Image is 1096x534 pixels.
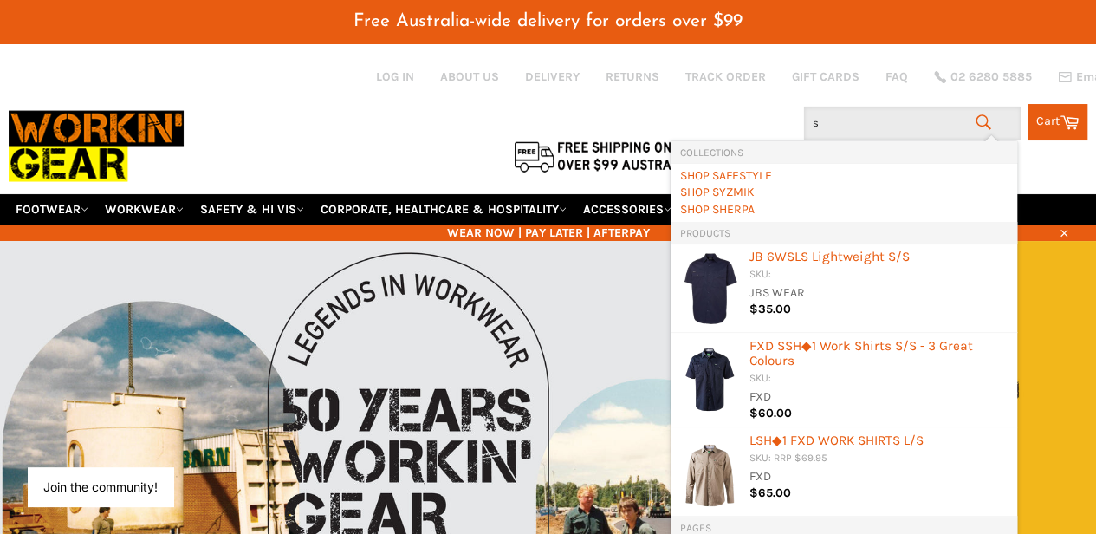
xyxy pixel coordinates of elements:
[679,201,1008,218] a: SHOP SHERPA
[749,433,1008,451] div: LSH◆1 FXD WORK SHIRTS L/S
[353,12,743,30] span: Free Australia-wide delivery for orders over $99
[576,194,678,225] a: ACCESSORIES
[749,267,1008,283] div: SKU:
[749,485,790,500] span: $65.00
[9,99,184,193] img: Workin Gear leaders in Workwear, Safety Boots, PPE, Uniforms. Australia's No.1 in Workwear
[671,184,1017,200] li: Collections: SHOP SYZMIK
[679,184,1008,200] a: SHOP SYZMIK
[671,333,1017,427] li: Products: FXD SSH◆1 Work Shirts S/S - 3 Great Colours
[671,222,1017,244] li: Products
[792,68,859,85] a: GIFT CARDS
[9,225,1087,241] span: WEAR NOW | PAY LATER | AFTERPAY
[685,342,734,414] img: SSH-1-NAVY1_480x480_clipped_rev_1_200x.png
[9,194,95,225] a: FOOTWEAR
[749,451,1008,467] div: SKU: RRP $69.95
[193,194,311,225] a: SAFETY & HI VIS
[671,141,1017,164] li: Collections
[749,284,1008,303] div: JBS WEAR
[749,302,790,316] span: $35.00
[525,68,580,85] a: DELIVERY
[934,71,1032,83] a: 02 6280 5885
[1028,104,1087,140] a: Cart
[606,68,659,85] a: RETURNS
[671,427,1017,517] li: Products: LSH◆1 FXD WORK SHIRTS L/S
[950,71,1032,83] span: 02 6280 5885
[679,167,1008,184] a: SHOP SAFESTYLE
[680,252,740,325] img: 6WSLSN_1_635484534171625294_480x480_clipped_rev_1_200x.png
[749,388,1008,407] div: FXD
[885,68,908,85] a: FAQ
[749,468,1008,486] div: FXD
[671,244,1017,333] li: Products: JB 6WSLS Lightweight S/S
[43,479,158,494] button: Join the community!
[314,194,574,225] a: CORPORATE, HEALTHCARE & HOSPITALITY
[511,138,728,174] img: Flat $9.95 shipping Australia wide
[685,436,734,509] img: LSH-1-STONE_480x480_clipped_rev_1_200x.png
[749,406,791,420] span: $60.00
[685,68,766,85] a: TRACK ORDER
[671,201,1017,222] li: Collections: SHOP SHERPA
[671,163,1017,184] li: Collections: SHOP SAFESTYLE
[749,250,1008,267] div: JB 6WSLS Lightweight S/S
[749,371,1008,387] div: SKU:
[749,339,1008,371] div: FXD SSH◆1 Work Shirts S/S - 3 Great Colours
[98,194,191,225] a: WORKWEAR
[440,68,499,85] a: ABOUT US
[804,107,1021,140] input: Search
[376,69,414,84] a: Log in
